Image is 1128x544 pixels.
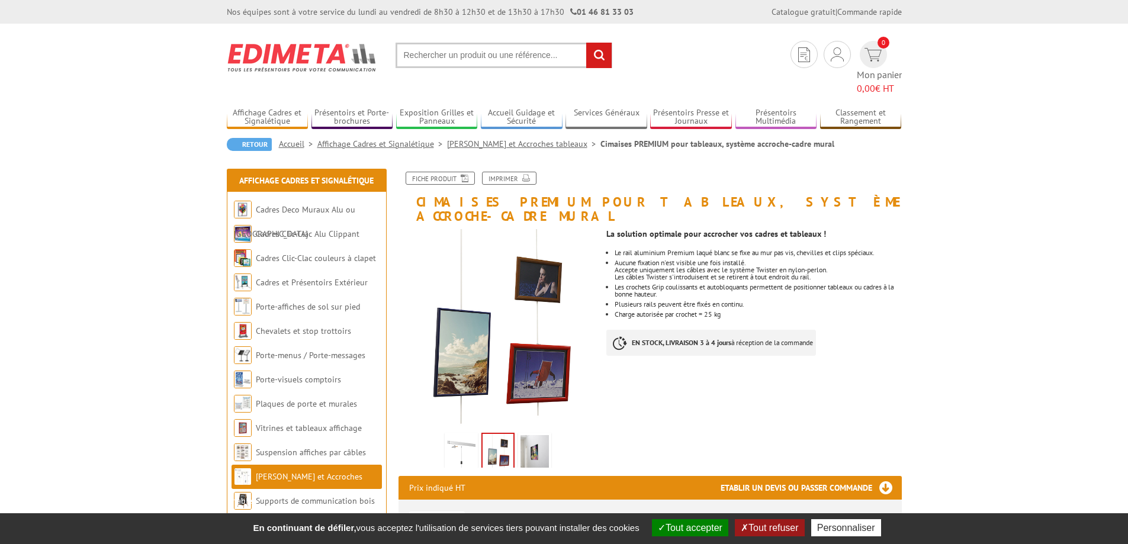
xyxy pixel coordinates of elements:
a: Présentoirs Presse et Journaux [650,108,732,127]
a: Présentoirs et Porte-brochures [311,108,393,127]
p: Aucune fixation n'est visible une fois installé. [615,259,901,266]
a: Porte-visuels comptoirs [256,374,341,385]
a: Imprimer [482,172,536,185]
img: Plaques de porte et murales [234,395,252,413]
a: Commande rapide [837,7,902,17]
a: Services Généraux [565,108,647,127]
a: [PERSON_NAME] et Accroches tableaux [447,139,600,149]
img: Suspension affiches par câbles [234,443,252,461]
img: Porte-menus / Porte-messages [234,346,252,364]
li: Les crochets Grip coulissants et autobloquants permettent de positionner tableaux ou cadres à la ... [615,284,901,298]
a: Suspension affiches par câbles [256,447,366,458]
strong: La solution optimale pour accrocher vos cadres et tableaux ! [606,228,826,239]
a: Présentoirs Multimédia [735,108,817,127]
img: Edimeta [227,36,378,79]
button: Tout refuser [735,519,804,536]
img: devis rapide [831,47,844,62]
a: Porte-menus / Porte-messages [256,350,365,360]
h1: Cimaises PREMIUM pour tableaux, système accroche-cadre mural [390,172,911,223]
img: Chevalets et stop trottoirs [234,322,252,340]
img: 250020_kit_premium_cimaises_cable.jpg [399,229,598,429]
a: Classement et Rangement [820,108,902,127]
li: Plusieurs rails peuvent être fixés en continu. [615,301,901,308]
span: € HT [857,82,902,95]
span: Mon panier [857,68,902,95]
strong: En continuant de défiler, [253,523,356,533]
button: Personnaliser (fenêtre modale) [811,519,881,536]
img: Cadres Deco Muraux Alu ou Bois [234,201,252,218]
img: Cadres et Présentoirs Extérieur [234,273,252,291]
span: vous acceptez l'utilisation de services tiers pouvant installer des cookies [247,523,645,533]
a: Vitrines et tableaux affichage [256,423,362,433]
a: Retour [227,138,272,151]
img: rail_cimaise_horizontal_fixation_installation_cadre_decoration_tableau_vernissage_exposition_affi... [520,435,549,472]
a: Cadres et Présentoirs Extérieur [256,277,368,288]
h3: Etablir un devis ou passer commande [721,476,902,500]
a: Chevalets et stop trottoirs [256,326,351,336]
img: Porte-visuels comptoirs [234,371,252,388]
img: 250020_kit_premium_cimaises_cable.jpg [483,434,513,471]
a: Exposition Grilles et Panneaux [396,108,478,127]
strong: 01 46 81 33 03 [570,7,634,17]
a: Cadres Clic-Clac Alu Clippant [256,228,359,239]
input: rechercher [586,43,612,68]
a: Supports de communication bois [256,495,375,506]
img: Vitrines et tableaux affichage [234,419,252,437]
a: Affichage Cadres et Signalétique [227,108,308,127]
p: à réception de la commande [606,330,816,356]
p: Prix indiqué HT [409,476,465,500]
div: | [772,6,902,18]
img: Cimaises et Accroches tableaux [234,468,252,485]
p: Les câbles Twister s'introduisent et se retirent à tout endroit du rail. [615,273,901,281]
a: Cadres Clic-Clac couleurs à clapet [256,253,376,263]
button: Tout accepter [652,519,728,536]
a: Affichage Cadres et Signalétique [317,139,447,149]
img: Porte-affiches de sol sur pied [234,298,252,316]
img: devis rapide [798,47,810,62]
input: Rechercher un produit ou une référence... [396,43,612,68]
p: Le rail aluminium Premium laqué blanc se fixe au mur pas vis, chevilles et clips spéciaux. [615,249,901,256]
img: Cadres Clic-Clac couleurs à clapet [234,249,252,267]
div: Nos équipes sont à votre service du lundi au vendredi de 8h30 à 12h30 et de 13h30 à 17h30 [227,6,634,18]
img: cimaises_250020.jpg [447,435,475,472]
a: [PERSON_NAME] et Accroches tableaux [234,471,362,506]
a: Fiche produit [406,172,475,185]
img: devis rapide [865,48,882,62]
a: Affichage Cadres et Signalétique [239,175,374,186]
a: devis rapide 0 Mon panier 0,00€ HT [857,41,902,95]
a: Catalogue gratuit [772,7,835,17]
a: Accueil Guidage et Sécurité [481,108,563,127]
a: Cadres Deco Muraux Alu ou [GEOGRAPHIC_DATA] [234,204,355,239]
a: Porte-affiches de sol sur pied [256,301,360,312]
a: Accueil [279,139,317,149]
div: Kit Premium cimaises câble nylon-perlon Ø 2 mm alu blanc - [492,511,891,525]
p: Accepte uniquement les câbles avec le système Twister en nylon-perlon. [615,266,901,273]
span: Réf.250020 [741,512,788,524]
strong: EN STOCK, LIVRAISON 3 à 4 jours [632,338,731,347]
a: Plaques de porte et murales [256,398,357,409]
li: Cimaises PREMIUM pour tableaux, système accroche-cadre mural [600,138,834,150]
span: 0,00 [857,82,875,94]
span: 0 [878,37,889,49]
li: Charge autorisée par crochet = 25 kg [615,311,901,318]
